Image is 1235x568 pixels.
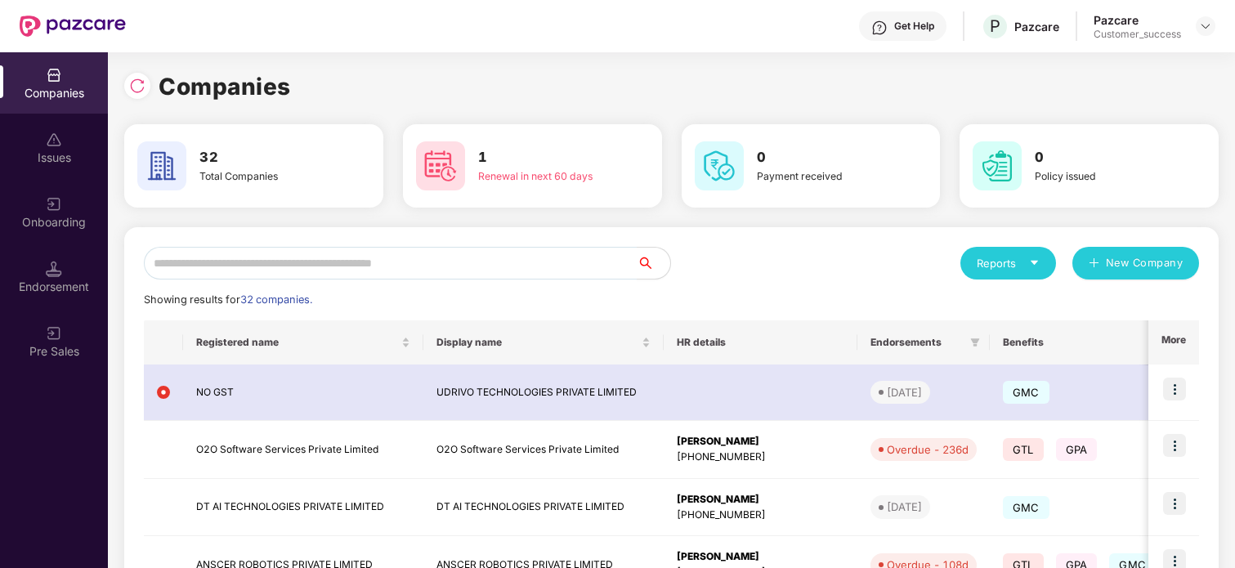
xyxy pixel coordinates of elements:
div: [PERSON_NAME] [677,434,844,449]
td: O2O Software Services Private Limited [183,421,423,479]
img: svg+xml;base64,PHN2ZyBpZD0iRHJvcGRvd24tMzJ4MzIiIHhtbG5zPSJodHRwOi8vd3d3LnczLm9yZy8yMDAwL3N2ZyIgd2... [1199,20,1212,33]
span: GTL [1003,438,1044,461]
span: caret-down [1029,257,1040,268]
div: [PHONE_NUMBER] [677,449,844,465]
td: NO GST [183,365,423,421]
img: svg+xml;base64,PHN2ZyB4bWxucz0iaHR0cDovL3d3dy53My5vcmcvMjAwMC9zdmciIHdpZHRoPSIxMiIgaGVpZ2h0PSIxMi... [157,386,170,399]
span: GMC [1003,381,1049,404]
div: Reports [977,255,1040,271]
img: New Pazcare Logo [20,16,126,37]
img: svg+xml;base64,PHN2ZyB4bWxucz0iaHR0cDovL3d3dy53My5vcmcvMjAwMC9zdmciIHdpZHRoPSI2MCIgaGVpZ2h0PSI2MC... [416,141,465,190]
img: svg+xml;base64,PHN2ZyB4bWxucz0iaHR0cDovL3d3dy53My5vcmcvMjAwMC9zdmciIHdpZHRoPSI2MCIgaGVpZ2h0PSI2MC... [973,141,1022,190]
div: Total Companies [199,168,329,184]
span: filter [967,333,983,352]
button: plusNew Company [1072,247,1199,280]
span: Registered name [196,336,398,349]
span: New Company [1106,255,1184,271]
img: svg+xml;base64,PHN2ZyBpZD0iUmVsb2FkLTMyeDMyIiB4bWxucz0iaHR0cDovL3d3dy53My5vcmcvMjAwMC9zdmciIHdpZH... [129,78,145,94]
th: Registered name [183,320,423,365]
span: GPA [1056,438,1098,461]
img: svg+xml;base64,PHN2ZyB3aWR0aD0iMjAiIGhlaWdodD0iMjAiIHZpZXdCb3g9IjAgMCAyMCAyMCIgZmlsbD0ibm9uZSIgeG... [46,196,62,212]
th: Display name [423,320,664,365]
span: 32 companies. [240,293,312,306]
div: [DATE] [887,384,922,400]
img: svg+xml;base64,PHN2ZyBpZD0iSGVscC0zMngzMiIgeG1sbnM9Imh0dHA6Ly93d3cudzMub3JnLzIwMDAvc3ZnIiB3aWR0aD... [871,20,888,36]
img: icon [1163,378,1186,400]
div: Pazcare [1094,12,1181,28]
th: HR details [664,320,857,365]
img: svg+xml;base64,PHN2ZyB4bWxucz0iaHR0cDovL3d3dy53My5vcmcvMjAwMC9zdmciIHdpZHRoPSI2MCIgaGVpZ2h0PSI2MC... [137,141,186,190]
div: Payment received [757,168,887,184]
h3: 0 [757,147,887,168]
div: Customer_success [1094,28,1181,41]
div: [DATE] [887,499,922,515]
img: icon [1163,434,1186,457]
img: svg+xml;base64,PHN2ZyBpZD0iSXNzdWVzX2Rpc2FibGVkIiB4bWxucz0iaHR0cDovL3d3dy53My5vcmcvMjAwMC9zdmciIH... [46,132,62,148]
div: Get Help [894,20,934,33]
span: search [637,257,670,270]
div: [PERSON_NAME] [677,549,844,565]
th: Benefits [990,320,1189,365]
span: Display name [436,336,638,349]
h3: 32 [199,147,329,168]
th: More [1148,320,1199,365]
img: svg+xml;base64,PHN2ZyBpZD0iQ29tcGFuaWVzIiB4bWxucz0iaHR0cDovL3d3dy53My5vcmcvMjAwMC9zdmciIHdpZHRoPS... [46,67,62,83]
img: svg+xml;base64,PHN2ZyB3aWR0aD0iMTQuNSIgaGVpZ2h0PSIxNC41IiB2aWV3Qm94PSIwIDAgMTYgMTYiIGZpbGw9Im5vbm... [46,261,62,277]
td: UDRIVO TECHNOLOGIES PRIVATE LIMITED [423,365,664,421]
img: icon [1163,492,1186,515]
div: Pazcare [1014,19,1059,34]
td: DT AI TECHNOLOGIES PRIVATE LIMITED [423,479,664,537]
h3: 0 [1035,147,1165,168]
div: [PERSON_NAME] [677,492,844,508]
td: DT AI TECHNOLOGIES PRIVATE LIMITED [183,479,423,537]
div: Renewal in next 60 days [478,168,608,184]
h3: 1 [478,147,608,168]
div: Policy issued [1035,168,1165,184]
span: plus [1089,257,1099,271]
span: filter [970,338,980,347]
span: Endorsements [870,336,964,349]
div: [PHONE_NUMBER] [677,508,844,523]
button: search [637,247,671,280]
img: svg+xml;base64,PHN2ZyB3aWR0aD0iMjAiIGhlaWdodD0iMjAiIHZpZXdCb3g9IjAgMCAyMCAyMCIgZmlsbD0ibm9uZSIgeG... [46,325,62,342]
span: Showing results for [144,293,312,306]
td: O2O Software Services Private Limited [423,421,664,479]
span: GMC [1003,496,1049,519]
span: P [990,16,1000,36]
div: Overdue - 236d [887,441,969,458]
img: svg+xml;base64,PHN2ZyB4bWxucz0iaHR0cDovL3d3dy53My5vcmcvMjAwMC9zdmciIHdpZHRoPSI2MCIgaGVpZ2h0PSI2MC... [695,141,744,190]
h1: Companies [159,69,291,105]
